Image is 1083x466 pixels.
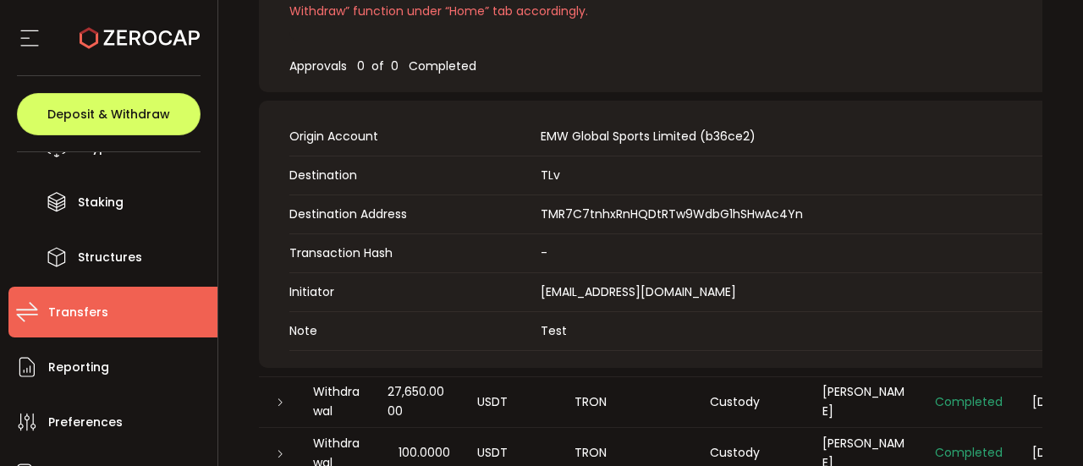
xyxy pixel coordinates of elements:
[289,58,476,74] span: Approvals 0 of 0 Completed
[48,410,123,435] span: Preferences
[289,322,532,340] span: Note
[541,322,567,339] span: Test
[289,244,532,262] span: Transaction Hash
[541,283,736,300] span: [EMAIL_ADDRESS][DOMAIN_NAME]
[78,190,124,215] span: Staking
[561,443,696,463] div: TRON
[78,245,142,270] span: Structures
[289,167,532,184] span: Destination
[809,382,921,421] div: [PERSON_NAME]
[399,443,450,463] span: 100.0000
[696,392,809,412] div: Custody
[47,108,170,120] span: Deposit & Withdraw
[998,385,1083,466] iframe: Chat Widget
[541,244,547,262] span: -
[300,382,374,421] div: Withdrawal
[464,392,561,412] div: USDT
[541,128,756,145] span: EMW Global Sports Limited (b36ce2)
[935,444,1003,461] span: Completed
[289,206,532,223] span: Destination Address
[388,382,450,421] span: 27,650.0000
[464,443,561,463] div: USDT
[17,93,201,135] button: Deposit & Withdraw
[48,300,108,325] span: Transfers
[289,283,532,301] span: Initiator
[541,167,560,184] span: TLv
[935,393,1003,410] span: Completed
[289,128,532,145] span: Origin Account
[541,206,803,223] span: TMR7C7tnhxRnHQDtRTw9WdbG1hSHwAc4Yn
[561,392,696,412] div: TRON
[48,355,109,380] span: Reporting
[696,443,809,463] div: Custody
